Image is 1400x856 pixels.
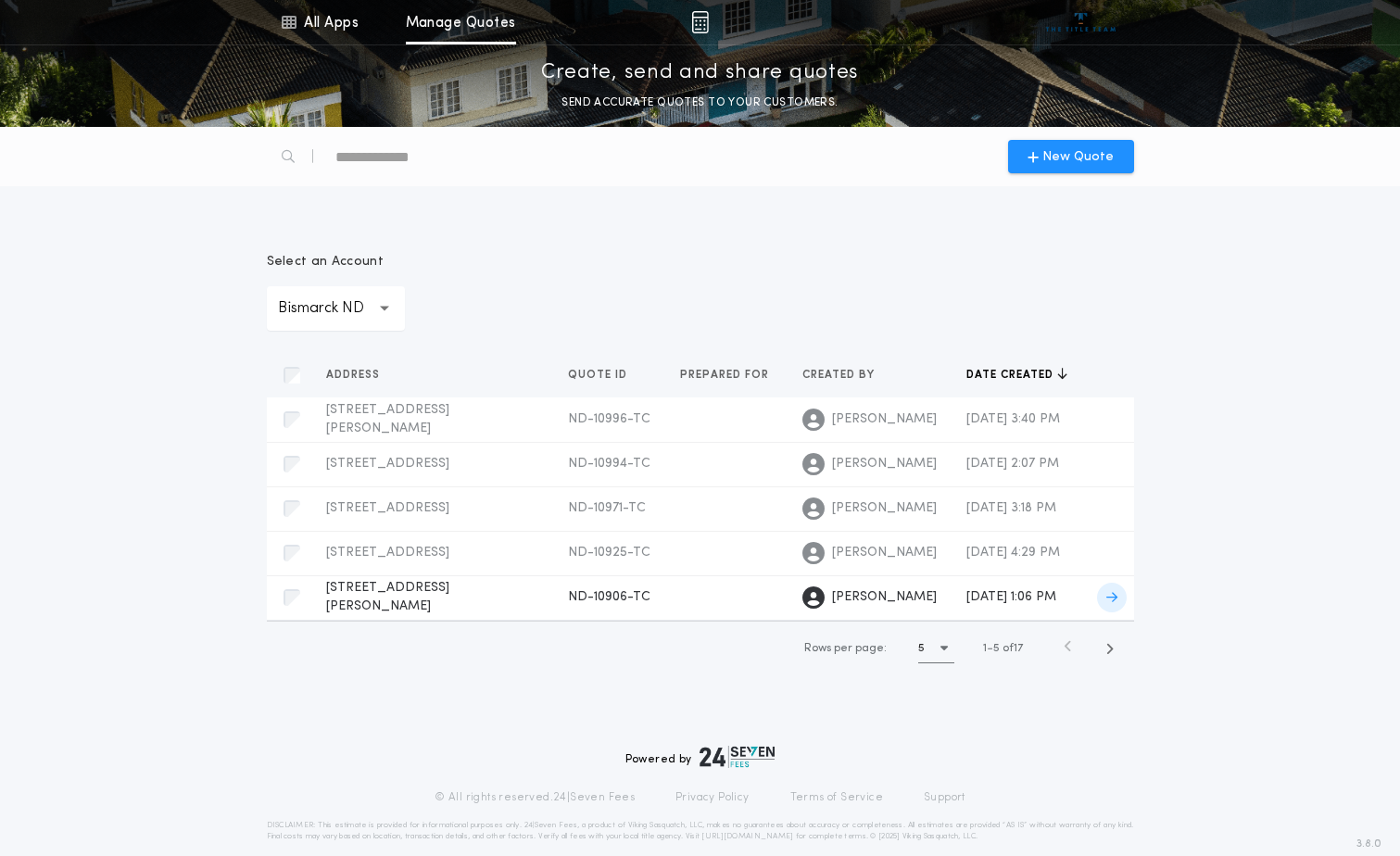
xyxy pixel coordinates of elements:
[568,366,641,384] button: Quote ID
[326,581,449,613] span: [STREET_ADDRESS][PERSON_NAME]
[625,746,776,768] div: Powered by
[267,820,1134,842] p: DISCLAIMER: This estimate is provided for informational purposes only. 24|Seven Fees, a product o...
[983,643,987,654] span: 1
[918,634,954,663] button: 5
[267,253,405,271] p: Select an Account
[326,546,449,560] span: [STREET_ADDRESS]
[832,499,937,518] span: [PERSON_NAME]
[326,457,449,471] span: [STREET_ADDRESS]
[561,94,838,112] p: SEND ACCURATE QUOTES TO YOUR CUSTOMERS.
[326,501,449,515] span: [STREET_ADDRESS]
[541,58,859,88] p: Create, send and share quotes
[966,412,1060,426] span: [DATE] 3:40 PM
[568,590,650,604] span: ND-10906-TC
[701,833,793,840] a: [URL][DOMAIN_NAME]
[966,590,1056,604] span: [DATE] 1:06 PM
[924,790,965,805] a: Support
[993,643,1000,654] span: 5
[326,366,394,384] button: Address
[832,410,937,429] span: [PERSON_NAME]
[832,544,937,562] span: [PERSON_NAME]
[675,790,750,805] a: Privacy Policy
[802,368,878,383] span: Created by
[1042,147,1114,167] span: New Quote
[1003,640,1023,657] span: of 17
[1356,836,1381,852] span: 3.8.0
[832,455,937,473] span: [PERSON_NAME]
[802,366,889,384] button: Created by
[700,746,776,768] img: logo
[680,368,773,383] span: Prepared for
[790,790,883,805] a: Terms of Service
[1008,140,1134,173] button: New Quote
[966,501,1056,515] span: [DATE] 3:18 PM
[568,501,646,515] span: ND-10971-TC
[691,11,709,33] img: img
[568,457,650,471] span: ND-10994-TC
[326,403,449,435] span: [STREET_ADDRESS][PERSON_NAME]
[918,639,925,658] h1: 5
[1046,13,1116,31] img: vs-icon
[966,457,1059,471] span: [DATE] 2:07 PM
[568,412,650,426] span: ND-10996-TC
[278,297,394,320] p: Bismarck ND
[326,368,384,383] span: Address
[804,643,887,654] span: Rows per page:
[568,546,650,560] span: ND-10925-TC
[966,368,1057,383] span: Date created
[966,366,1067,384] button: Date created
[568,368,631,383] span: Quote ID
[267,286,405,331] button: Bismarck ND
[832,588,937,607] span: [PERSON_NAME]
[966,546,1060,560] span: [DATE] 4:29 PM
[435,790,635,805] p: © All rights reserved. 24|Seven Fees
